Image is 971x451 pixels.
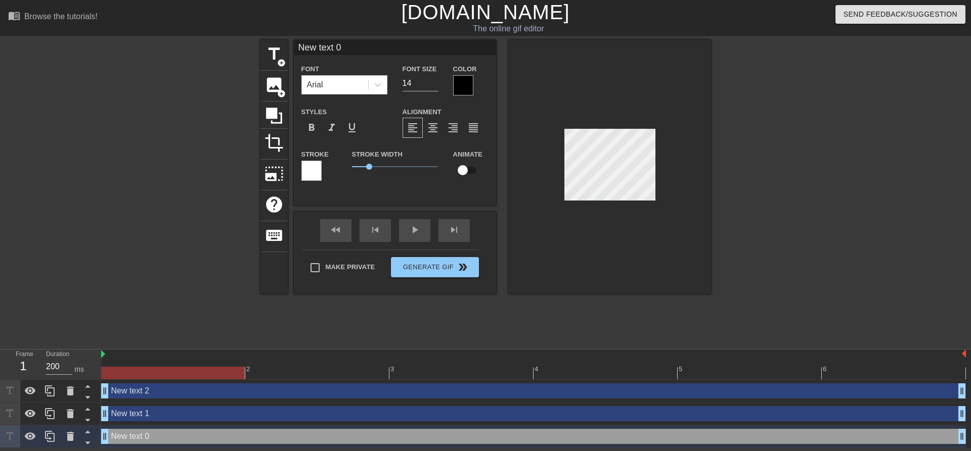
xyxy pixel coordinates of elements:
div: 2 [246,364,252,374]
span: Generate Gif [395,261,474,273]
div: Frame [8,349,38,379]
a: Browse the tutorials! [8,10,98,25]
label: Font Size [403,64,437,74]
span: format_italic [326,122,338,134]
span: drag_handle [100,386,110,396]
a: [DOMAIN_NAME] [401,1,569,23]
span: format_align_right [447,122,459,134]
span: drag_handle [957,431,967,441]
span: play_arrow [409,224,421,236]
span: add_circle [277,59,286,67]
div: Arial [307,79,323,91]
span: drag_handle [957,386,967,396]
div: ms [74,364,84,375]
span: drag_handle [100,409,110,419]
span: drag_handle [957,409,967,419]
span: skip_previous [369,224,381,236]
span: format_align_justify [467,122,479,134]
span: fast_rewind [330,224,342,236]
span: format_align_center [427,122,439,134]
button: Generate Gif [391,257,478,277]
span: help [264,195,284,214]
span: crop [264,133,284,153]
label: Duration [46,352,69,358]
span: double_arrow [457,261,469,273]
span: format_underline [346,122,358,134]
span: keyboard [264,226,284,245]
label: Alignment [403,107,442,117]
span: drag_handle [100,431,110,441]
span: add_circle [277,89,286,98]
span: photo_size_select_large [264,164,284,183]
label: Color [453,64,477,74]
span: Send Feedback/Suggestion [844,8,957,21]
div: 3 [390,364,396,374]
div: 4 [535,364,540,374]
img: bound-end.png [962,349,966,358]
span: format_bold [305,122,318,134]
label: Stroke Width [352,149,403,160]
span: image [264,75,284,94]
span: skip_next [448,224,460,236]
label: Styles [301,107,327,117]
div: Browse the tutorials! [24,12,98,21]
span: menu_book [8,10,20,22]
span: title [264,44,284,64]
div: 6 [823,364,828,374]
span: format_align_left [407,122,419,134]
label: Font [301,64,319,74]
span: Make Private [326,262,375,272]
label: Animate [453,149,482,160]
div: The online gif editor [329,23,688,35]
div: 1 [16,357,31,375]
label: Stroke [301,149,329,160]
button: Send Feedback/Suggestion [835,5,965,24]
div: 5 [679,364,684,374]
